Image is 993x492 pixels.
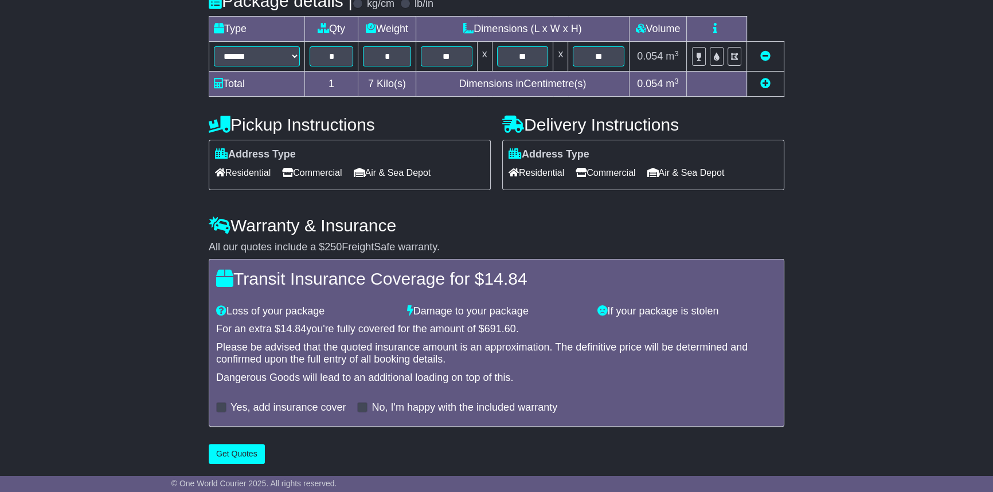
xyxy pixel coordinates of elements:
[216,341,777,366] div: Please be advised that the quoted insurance amount is an approximation. The definitive price will...
[230,402,346,414] label: Yes, add insurance cover
[666,78,679,89] span: m
[637,50,663,62] span: 0.054
[647,164,725,182] span: Air & Sea Depot
[280,323,306,334] span: 14.84
[666,50,679,62] span: m
[209,444,265,464] button: Get Quotes
[484,269,527,288] span: 14.84
[209,216,784,235] h4: Warranty & Insurance
[372,402,557,414] label: No, I'm happy with the included warranty
[358,72,416,97] td: Kilo(s)
[210,305,401,318] div: Loss of your package
[484,323,516,334] span: 691.60
[282,164,342,182] span: Commercial
[209,17,305,42] td: Type
[209,241,784,254] div: All our quotes include a $ FreightSafe warranty.
[509,164,564,182] span: Residential
[215,148,296,161] label: Address Type
[592,305,783,318] div: If your package is stolen
[477,42,492,72] td: x
[325,241,342,253] span: 250
[637,78,663,89] span: 0.054
[629,17,686,42] td: Volume
[401,305,592,318] div: Damage to your package
[305,72,358,97] td: 1
[216,372,777,384] div: Dangerous Goods will lead to an additional loading on top of this.
[576,164,635,182] span: Commercial
[502,115,784,134] h4: Delivery Instructions
[209,72,305,97] td: Total
[760,78,771,89] a: Add new item
[305,17,358,42] td: Qty
[416,72,629,97] td: Dimensions in Centimetre(s)
[760,50,771,62] a: Remove this item
[171,479,337,488] span: © One World Courier 2025. All rights reserved.
[354,164,431,182] span: Air & Sea Depot
[368,78,374,89] span: 7
[215,164,271,182] span: Residential
[416,17,629,42] td: Dimensions (L x W x H)
[509,148,589,161] label: Address Type
[216,269,777,288] h4: Transit Insurance Coverage for $
[553,42,568,72] td: x
[216,323,777,336] div: For an extra $ you're fully covered for the amount of $ .
[209,115,491,134] h4: Pickup Instructions
[358,17,416,42] td: Weight
[674,77,679,85] sup: 3
[674,49,679,58] sup: 3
